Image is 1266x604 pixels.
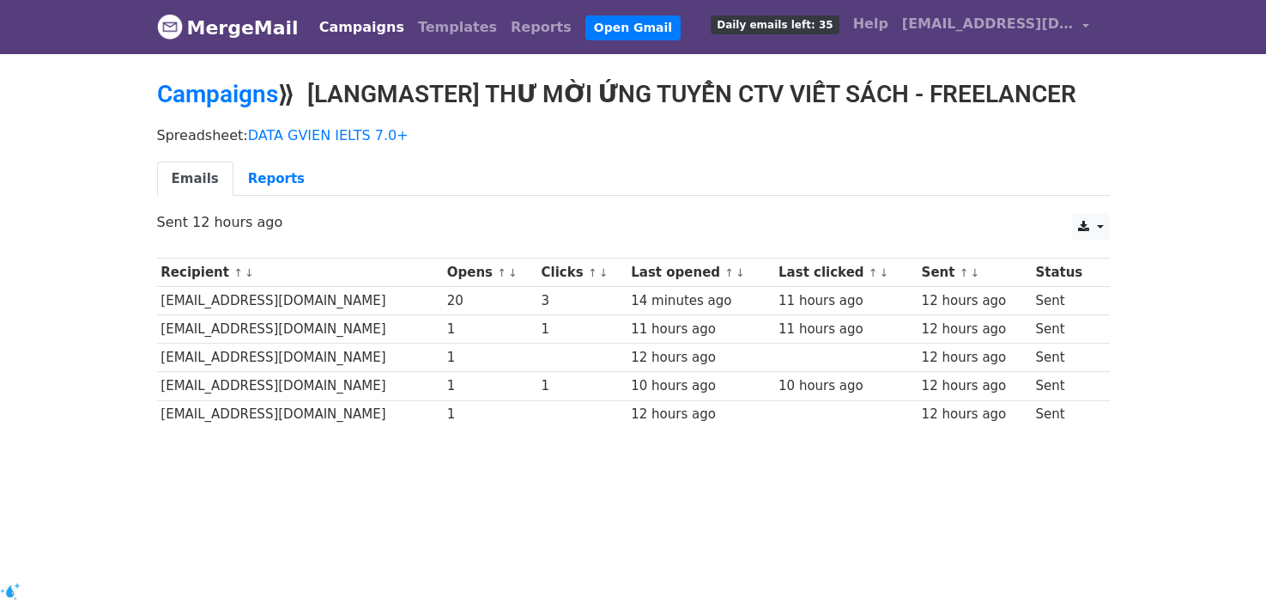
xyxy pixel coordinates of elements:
[922,405,1027,424] div: 12 hours ago
[585,15,681,40] a: Open Gmail
[895,7,1096,47] a: [EMAIL_ADDRESS][DOMAIN_NAME]
[447,320,533,339] div: 1
[778,291,913,311] div: 11 hours ago
[248,127,409,143] a: DATA GVIEN IELTS 7.0+
[778,320,913,339] div: 11 hours ago
[157,344,443,372] td: [EMAIL_ADDRESS][DOMAIN_NAME]
[443,259,537,287] th: Opens
[447,405,533,424] div: 1
[157,80,278,108] a: Campaigns
[922,320,1027,339] div: 12 hours ago
[157,287,443,315] td: [EMAIL_ADDRESS][DOMAIN_NAME]
[542,291,623,311] div: 3
[704,7,845,41] a: Daily emails left: 35
[631,291,770,311] div: 14 minutes ago
[447,376,533,396] div: 1
[1032,315,1099,344] td: Sent
[918,259,1032,287] th: Sent
[631,376,770,396] div: 10 hours ago
[312,10,411,45] a: Campaigns
[736,266,745,279] a: ↓
[631,348,770,368] div: 12 hours ago
[922,291,1027,311] div: 12 hours ago
[922,348,1027,368] div: 12 hours ago
[157,14,183,40] img: MergeMail logo
[157,315,443,344] td: [EMAIL_ADDRESS][DOMAIN_NAME]
[157,259,443,287] th: Recipient
[157,9,299,46] a: MergeMail
[157,400,443,429] td: [EMAIL_ADDRESS][DOMAIN_NAME]
[537,259,627,287] th: Clicks
[724,266,734,279] a: ↑
[631,405,770,424] div: 12 hours ago
[245,266,254,279] a: ↓
[599,266,609,279] a: ↓
[588,266,597,279] a: ↑
[1032,372,1099,400] td: Sent
[542,376,623,396] div: 1
[157,126,1110,144] p: Spreadsheet:
[631,320,770,339] div: 11 hours ago
[880,266,889,279] a: ↓
[627,259,774,287] th: Last opened
[970,266,979,279] a: ↓
[497,266,506,279] a: ↑
[711,15,839,34] span: Daily emails left: 35
[960,266,969,279] a: ↑
[504,10,578,45] a: Reports
[411,10,504,45] a: Templates
[1032,287,1099,315] td: Sent
[542,320,623,339] div: 1
[902,14,1074,34] span: [EMAIL_ADDRESS][DOMAIN_NAME]
[447,291,533,311] div: 20
[869,266,878,279] a: ↑
[922,376,1027,396] div: 12 hours ago
[1032,344,1099,372] td: Sent
[447,348,533,368] div: 1
[774,259,918,287] th: Last clicked
[778,376,913,396] div: 10 hours ago
[157,80,1110,109] h2: ⟫ [LANGMASTER] THƯ MỜI ỨNG TUYỂN CTV VIẾT SÁCH - FREELANCER
[846,7,895,41] a: Help
[508,266,518,279] a: ↓
[157,213,1110,231] p: Sent 12 hours ago
[1032,400,1099,429] td: Sent
[157,372,443,400] td: [EMAIL_ADDRESS][DOMAIN_NAME]
[1032,259,1099,287] th: Status
[233,162,319,197] a: Reports
[233,266,243,279] a: ↑
[157,162,233,197] a: Emails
